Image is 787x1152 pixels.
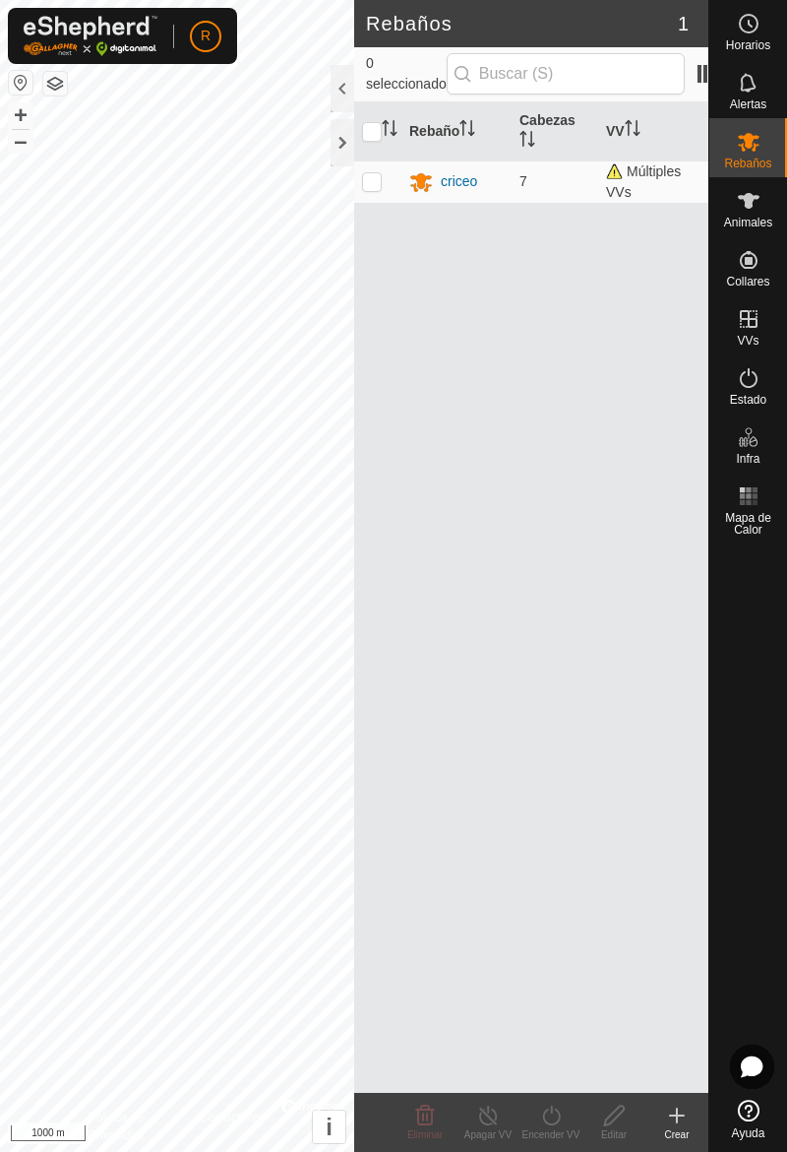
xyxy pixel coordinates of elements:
[89,1109,176,1144] a: Política de Privacidad
[606,163,681,200] span: Múltiples VVs
[519,173,527,189] span: 7
[459,123,475,139] p-sorticon: Activar para ordenar
[730,98,766,110] span: Alertas
[43,72,67,96] button: Capas del Mapa
[598,102,708,161] th: VV
[366,12,678,35] h2: Rebaños
[709,1092,787,1147] a: Ayuda
[519,134,535,150] p-sorticon: Activar para ordenar
[730,394,766,406] span: Estado
[401,102,512,161] th: Rebaño
[714,512,782,536] span: Mapa de Calor
[9,129,32,153] button: –
[200,1109,266,1144] a: Contáctenos
[519,1127,582,1142] div: Encender VV
[726,39,770,51] span: Horarios
[24,16,157,56] img: Logo Gallagher
[678,9,689,38] span: 1
[326,1114,333,1140] span: i
[9,103,32,127] button: +
[724,217,772,228] span: Animales
[625,123,640,139] p-sorticon: Activar para ordenar
[9,71,32,95] button: Restablecer Mapa
[724,158,771,169] span: Rebaños
[737,335,758,347] span: VVs
[366,53,447,95] span: 0 seleccionado
[407,1129,443,1140] span: Eliminar
[645,1127,708,1142] div: Crear
[726,276,769,288] span: Collares
[382,123,397,139] p-sorticon: Activar para ordenar
[441,171,477,192] div: criceo
[736,453,759,465] span: Infra
[582,1127,645,1142] div: Editar
[732,1127,765,1139] span: Ayuda
[201,26,211,46] span: R
[447,53,685,95] input: Buscar (S)
[456,1127,519,1142] div: Apagar VV
[512,102,598,161] th: Cabezas
[313,1111,345,1143] button: i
